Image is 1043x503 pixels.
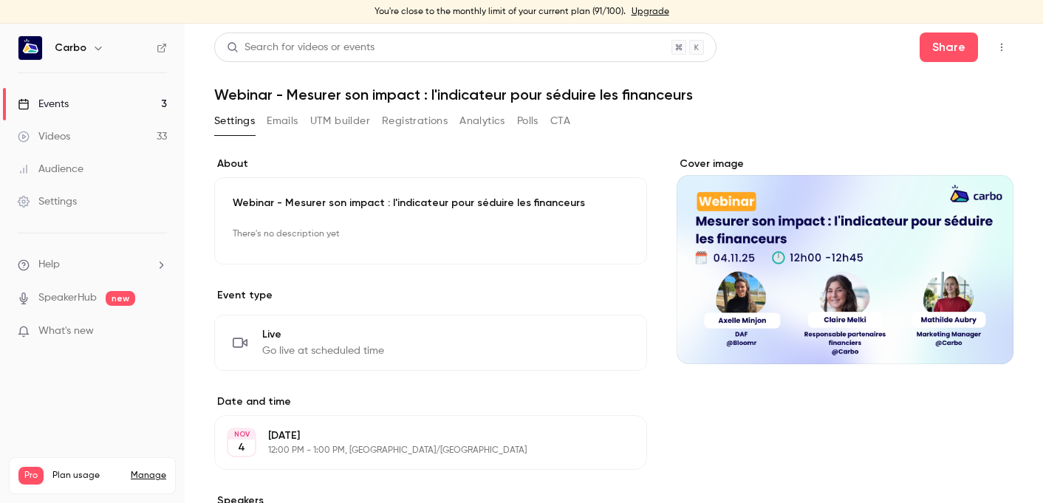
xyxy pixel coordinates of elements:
span: Help [38,257,60,273]
div: Audience [18,162,83,177]
button: CTA [550,109,570,133]
button: Analytics [459,109,505,133]
label: About [214,157,647,171]
p: 4 [238,440,245,455]
span: Pro [18,467,44,485]
section: Cover image [677,157,1013,364]
iframe: Noticeable Trigger [149,325,167,338]
img: Carbo [18,36,42,60]
button: Polls [517,109,538,133]
label: Date and time [214,394,647,409]
label: Cover image [677,157,1013,171]
p: Event type [214,288,647,303]
button: Share [920,32,978,62]
span: Go live at scheduled time [262,343,384,358]
div: Settings [18,194,77,209]
button: UTM builder [310,109,370,133]
div: Videos [18,129,70,144]
div: NOV [228,429,255,439]
div: Events [18,97,69,112]
button: Emails [267,109,298,133]
span: What's new [38,324,94,339]
button: Settings [214,109,255,133]
a: Manage [131,470,166,482]
a: SpeakerHub [38,290,97,306]
div: Search for videos or events [227,40,375,55]
span: Live [262,327,384,342]
span: new [106,291,135,306]
p: 12:00 PM - 1:00 PM, [GEOGRAPHIC_DATA]/[GEOGRAPHIC_DATA] [268,445,569,456]
li: help-dropdown-opener [18,257,167,273]
p: Webinar - Mesurer son impact : l'indicateur pour séduire les financeurs [233,196,629,211]
h1: Webinar - Mesurer son impact : l'indicateur pour séduire les financeurs [214,86,1013,103]
h6: Carbo [55,41,86,55]
p: There's no description yet [233,222,629,246]
span: Plan usage [52,470,122,482]
a: Upgrade [632,6,669,18]
button: Registrations [382,109,448,133]
p: [DATE] [268,428,569,443]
